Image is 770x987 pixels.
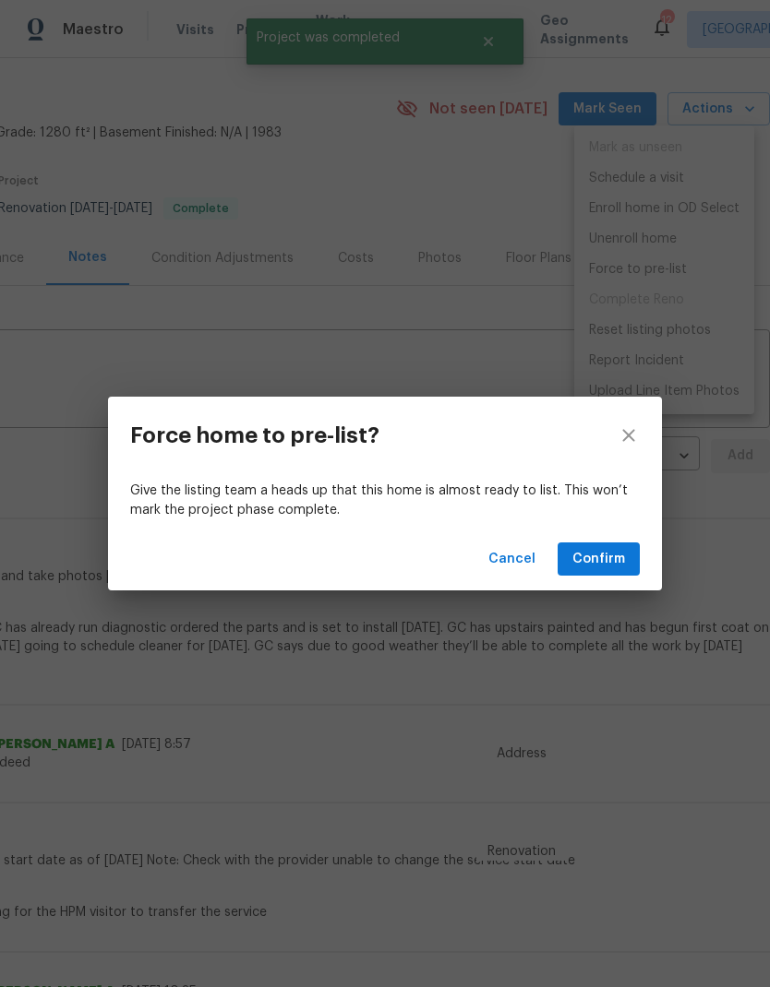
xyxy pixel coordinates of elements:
span: Confirm [572,548,625,571]
p: Give the listing team a heads up that this home is almost ready to list. This won’t mark the proj... [130,482,640,520]
button: close [596,397,662,474]
span: Cancel [488,548,535,571]
h3: Force home to pre-list? [130,422,379,448]
button: Confirm [558,542,640,577]
button: Cancel [481,542,543,577]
